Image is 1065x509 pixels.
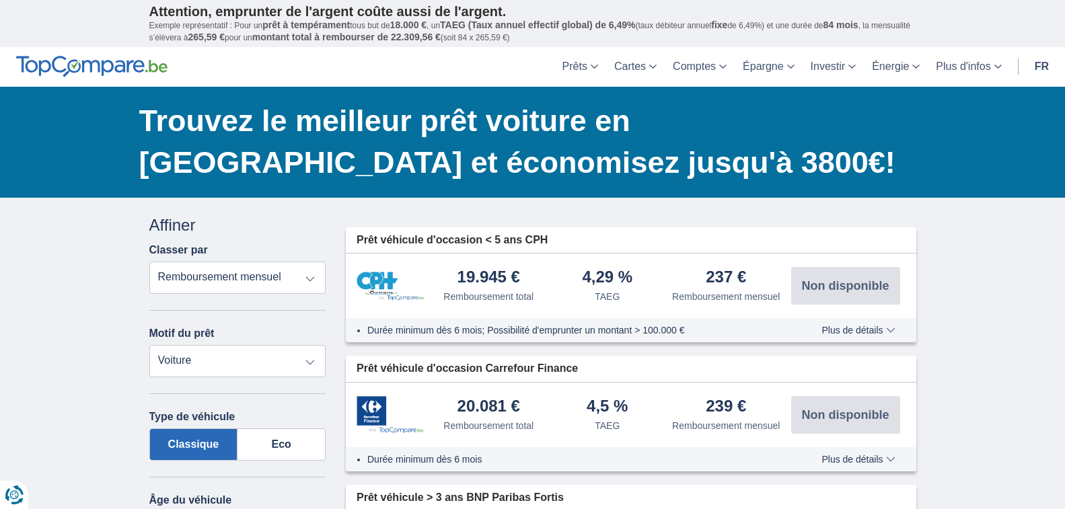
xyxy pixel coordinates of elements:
span: montant total à rembourser de 22.309,56 € [252,32,441,42]
button: Plus de détails [811,454,905,465]
button: Non disponible [791,267,900,305]
div: 4,29 % [582,269,632,287]
div: Affiner [149,214,326,237]
label: Classer par [149,244,208,256]
span: TAEG (Taux annuel effectif global) de 6,49% [440,19,635,30]
div: Remboursement mensuel [672,419,780,432]
a: Comptes [665,47,735,87]
span: Prêt véhicule d'occasion Carrefour Finance [357,361,578,377]
a: Investir [803,47,865,87]
a: Énergie [864,47,928,87]
label: Âge du véhicule [149,494,232,506]
button: Non disponible [791,396,900,434]
span: Plus de détails [821,325,895,335]
p: Attention, emprunter de l'argent coûte aussi de l'argent. [149,3,916,19]
div: 4,5 % [587,398,628,416]
label: Classique [149,428,238,461]
a: Plus d'infos [928,47,1009,87]
label: Eco [237,428,326,461]
a: fr [1027,47,1057,87]
div: 20.081 € [457,398,520,416]
button: Plus de détails [811,325,905,336]
li: Durée minimum dès 6 mois [367,453,782,466]
span: Plus de détails [821,455,895,464]
div: TAEG [595,419,620,432]
span: Non disponible [802,409,889,421]
div: 239 € [706,398,746,416]
img: pret personnel CPH Banque [357,272,424,301]
div: Remboursement mensuel [672,290,780,303]
h1: Trouvez le meilleur prêt voiture en [GEOGRAPHIC_DATA] et économisez jusqu'à 3800€! [139,100,916,184]
div: Remboursement total [443,290,534,303]
label: Type de véhicule [149,411,235,423]
span: 18.000 € [390,19,427,30]
span: Prêt véhicule > 3 ans BNP Paribas Fortis [357,490,564,506]
img: pret personnel Carrefour Finance [357,396,424,434]
li: Durée minimum dès 6 mois; Possibilité d'emprunter un montant > 100.000 € [367,323,782,337]
div: Remboursement total [443,419,534,432]
div: 237 € [706,269,746,287]
span: Prêt véhicule d'occasion < 5 ans CPH [357,233,548,248]
span: prêt à tempérament [262,19,350,30]
img: TopCompare [16,56,168,77]
div: 19.945 € [457,269,520,287]
span: 84 mois [823,19,858,30]
div: TAEG [595,290,620,303]
p: Exemple représentatif : Pour un tous but de , un (taux débiteur annuel de 6,49%) et une durée de ... [149,19,916,44]
label: Motif du prêt [149,327,215,340]
a: Prêts [554,47,606,87]
a: Épargne [735,47,803,87]
span: Non disponible [802,280,889,292]
a: Cartes [606,47,665,87]
span: fixe [711,19,727,30]
span: 265,59 € [188,32,225,42]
